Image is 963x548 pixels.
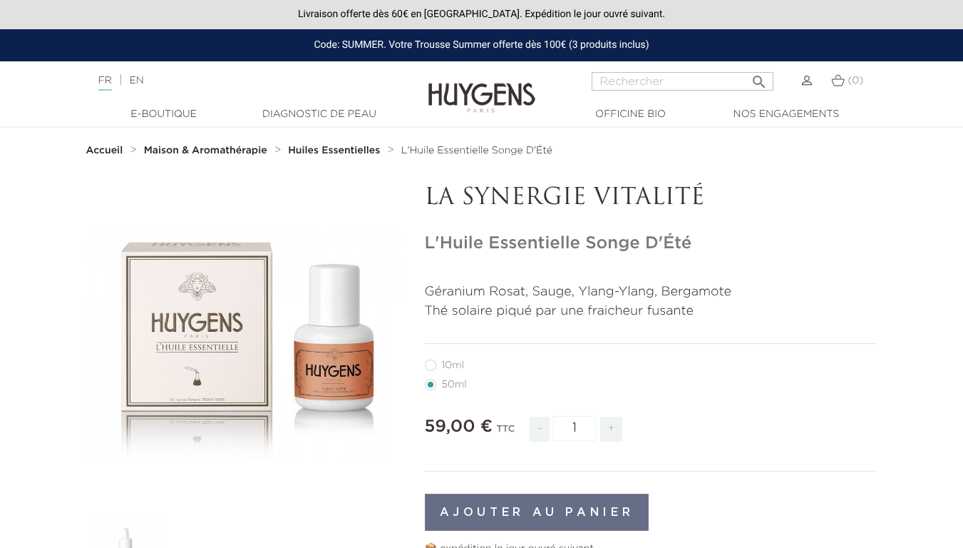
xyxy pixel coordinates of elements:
div: TTC [496,414,515,452]
a: E-Boutique [93,107,235,122]
img: Huygens [428,60,535,115]
a: Accueil [86,145,126,156]
i:  [751,69,768,86]
p: LA SYNERGIE VITALITÉ [425,185,877,212]
h1: L'Huile Essentielle Songe D'Été [425,233,877,254]
a: FR [98,76,112,91]
p: Thé solaire piqué par une fraicheur fusante [425,302,877,321]
button:  [746,68,772,87]
span: - [530,417,550,442]
span: L'Huile Essentielle Songe D'Été [401,146,552,156]
span: + [600,417,623,442]
a: EN [129,76,143,86]
a: Diagnostic de peau [248,107,391,122]
strong: Maison & Aromathérapie [144,146,267,156]
span: 59,00 € [425,418,493,435]
input: Quantité [553,416,596,441]
strong: Accueil [86,146,123,156]
label: 50ml [425,379,484,390]
span: (0) [848,76,863,86]
a: L'Huile Essentielle Songe D'Été [401,145,552,156]
a: Officine Bio [560,107,702,122]
a: Nos engagements [715,107,858,122]
a: Maison & Aromathérapie [144,145,271,156]
div: | [91,72,391,89]
input: Rechercher [592,72,773,91]
button: Ajouter au panier [425,494,649,531]
p: Géranium Rosat, Sauge, Ylang-Ylang, Bergamote [425,283,877,302]
strong: Huiles Essentielles [288,146,380,156]
a: Huiles Essentielles [288,145,383,156]
label: 10ml [425,360,481,371]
